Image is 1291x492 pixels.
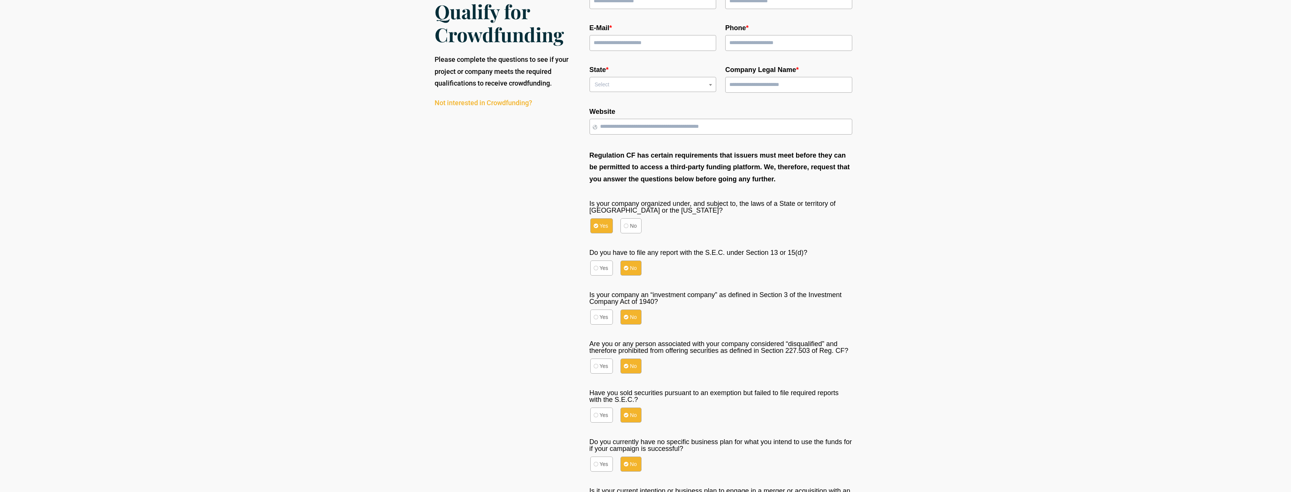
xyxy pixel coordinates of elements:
label: Do you currently have no specific business plan for what you intend to use the funds for if your ... [590,438,852,452]
label: State [590,66,717,73]
a: Not interested in Crowdfunding? [435,99,532,107]
label: Is your company an “investment company” as defined in Section 3 of the Investment Company Act of ... [590,291,852,305]
label: Yes [590,261,613,276]
label: No [620,408,642,423]
label: Do you have to file any report with the S.E.C. under Section 13 or 15(d)? [590,249,852,256]
label: Yes [590,408,613,423]
span: Select [595,81,610,87]
label: Yes [590,218,613,233]
label: Have you sold securities pursuant to an exemption but failed to file required reports with the S.... [590,389,852,403]
label: E-Mail [590,25,717,31]
p: Please complete the questions to see if your project or company meets the required qualifications... [435,54,577,89]
label: Company Legal Name [725,66,852,73]
label: Is your company organized under, and subject to, the laws of a State or territory of [GEOGRAPHIC_... [590,200,852,214]
label: No [620,261,642,276]
label: Yes [590,457,613,472]
label: Phone [725,25,852,31]
label: Yes [590,359,613,374]
label: No [620,457,642,472]
label: Are you or any person associated with your company considered “disqualified” and therefore prohib... [590,340,852,354]
label: No [620,359,642,374]
label: No [620,218,642,233]
label: Website [590,108,852,115]
p: Regulation CF has certain requirements that issuers must meet before they can be permitted to acc... [590,150,852,185]
label: No [620,310,642,325]
label: Yes [590,310,613,325]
